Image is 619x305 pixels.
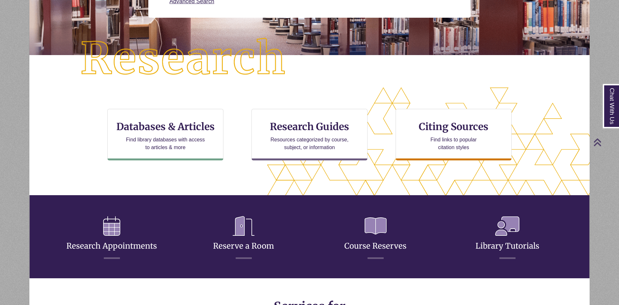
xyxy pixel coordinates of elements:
[593,138,617,147] a: Back to Top
[251,109,368,160] a: Research Guides Resources categorized by course, subject, or information
[113,120,218,133] h3: Databases & Articles
[422,136,485,151] p: Find links to popular citation styles
[66,225,157,251] a: Research Appointments
[57,15,309,103] img: Research
[213,225,274,251] a: Reserve a Room
[476,225,539,251] a: Library Tutorials
[107,109,223,160] a: Databases & Articles Find library databases with access to articles & more
[414,120,493,133] h3: Citing Sources
[257,120,362,133] h3: Research Guides
[123,136,208,151] p: Find library databases with access to articles & more
[344,225,407,251] a: Course Reserves
[268,136,352,151] p: Resources categorized by course, subject, or information
[396,109,512,160] a: Citing Sources Find links to popular citation styles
